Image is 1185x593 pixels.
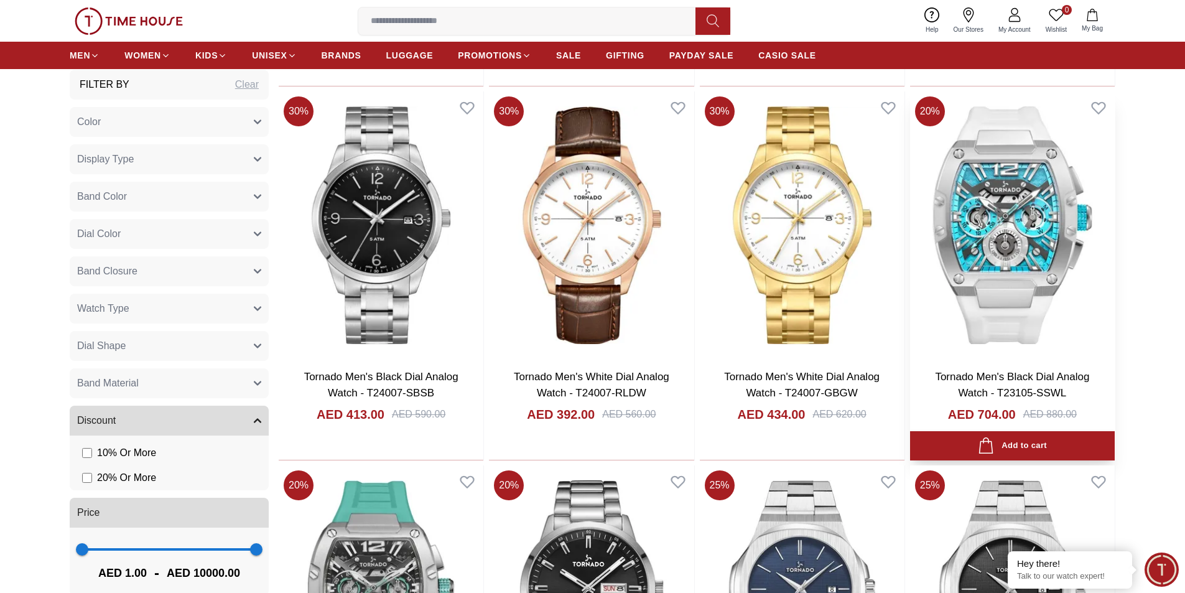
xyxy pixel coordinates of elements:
[195,44,227,67] a: KIDS
[1062,5,1072,15] span: 0
[75,7,183,35] img: ...
[606,44,644,67] a: GIFTING
[304,371,458,399] a: Tornado Men's Black Dial Analog Watch - T24007-SBSB
[77,226,121,241] span: Dial Color
[77,339,126,353] span: Dial Shape
[235,77,259,92] div: Clear
[669,49,733,62] span: PAYDAY SALE
[386,44,434,67] a: LUGGAGE
[195,49,218,62] span: KIDS
[1077,24,1108,33] span: My Bag
[97,470,156,485] span: 20 % Or More
[70,219,269,249] button: Dial Color
[949,25,988,34] span: Our Stores
[77,189,127,204] span: Band Color
[322,44,361,67] a: BRANDS
[1145,553,1179,587] div: Chat Widget
[812,407,866,422] div: AED 620.00
[489,91,694,359] img: Tornado Men's White Dial Analog Watch - T24007-RLDW
[70,498,269,528] button: Price
[82,473,92,483] input: 20% Or More
[978,437,1047,454] div: Add to cart
[669,44,733,67] a: PAYDAY SALE
[77,376,139,391] span: Band Material
[386,49,434,62] span: LUGGAGE
[556,44,581,67] a: SALE
[918,5,946,37] a: Help
[1038,5,1074,37] a: 0Wishlist
[70,44,100,67] a: MEN
[70,331,269,361] button: Dial Shape
[724,371,880,399] a: Tornado Men's White Dial Analog Watch - T24007-GBGW
[1017,558,1123,570] div: Hey there!
[458,49,522,62] span: PROMOTIONS
[556,49,581,62] span: SALE
[458,44,531,67] a: PROMOTIONS
[98,564,147,582] span: AED 1.00
[82,448,92,458] input: 10% Or More
[97,446,156,460] span: 10 % Or More
[915,96,945,126] span: 20 %
[252,44,296,67] a: UNISEX
[70,144,269,174] button: Display Type
[993,25,1036,34] span: My Account
[284,470,314,500] span: 20 %
[279,91,483,359] img: Tornado Men's Black Dial Analog Watch - T24007-SBSB
[70,294,269,324] button: Watch Type
[70,256,269,286] button: Band Closure
[77,301,129,316] span: Watch Type
[946,5,991,37] a: Our Stores
[1017,571,1123,582] p: Talk to our watch expert!
[124,49,161,62] span: WOMEN
[514,371,669,399] a: Tornado Men's White Dial Analog Watch - T24007-RLDW
[738,406,806,423] h4: AED 434.00
[494,470,524,500] span: 20 %
[948,406,1016,423] h4: AED 704.00
[70,49,90,62] span: MEN
[910,91,1115,359] img: Tornado Men's Black Dial Analog Watch - T23105-SSWL
[921,25,944,34] span: Help
[1041,25,1072,34] span: Wishlist
[758,44,816,67] a: CASIO SALE
[70,107,269,137] button: Color
[77,152,134,167] span: Display Type
[284,96,314,126] span: 30 %
[935,371,1089,399] a: Tornado Men's Black Dial Analog Watch - T23105-SSWL
[124,44,170,67] a: WOMEN
[494,96,524,126] span: 30 %
[527,406,595,423] h4: AED 392.00
[80,77,129,92] h3: Filter By
[1023,407,1077,422] div: AED 880.00
[392,407,445,422] div: AED 590.00
[167,564,240,582] span: AED 10000.00
[317,406,384,423] h4: AED 413.00
[77,114,101,129] span: Color
[252,49,287,62] span: UNISEX
[606,49,644,62] span: GIFTING
[70,406,269,436] button: Discount
[700,91,904,359] img: Tornado Men's White Dial Analog Watch - T24007-GBGW
[147,563,167,583] span: -
[602,407,656,422] div: AED 560.00
[322,49,361,62] span: BRANDS
[1074,6,1110,35] button: My Bag
[705,470,735,500] span: 25 %
[77,413,116,428] span: Discount
[915,470,945,500] span: 25 %
[77,264,137,279] span: Band Closure
[70,182,269,212] button: Band Color
[910,431,1115,460] button: Add to cart
[758,49,816,62] span: CASIO SALE
[705,96,735,126] span: 30 %
[77,505,100,520] span: Price
[70,368,269,398] button: Band Material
